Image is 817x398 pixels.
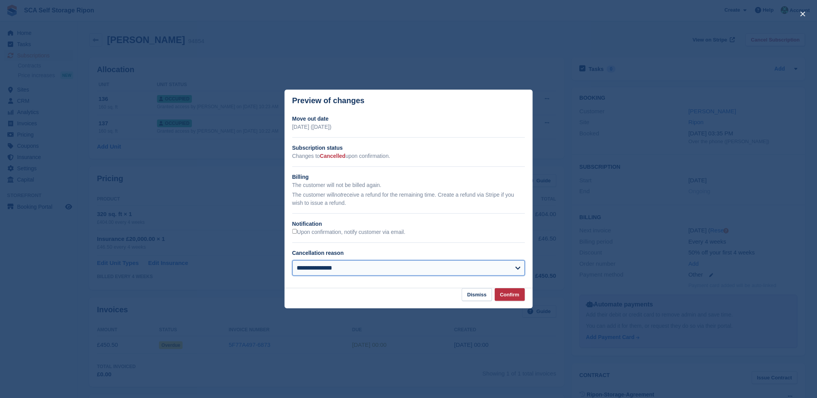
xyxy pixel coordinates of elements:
[292,123,525,131] p: [DATE] ([DATE])
[292,115,525,123] h2: Move out date
[292,144,525,152] h2: Subscription status
[292,181,525,189] p: The customer will not be billed again.
[334,192,342,198] em: not
[495,288,525,301] button: Confirm
[292,96,365,105] p: Preview of changes
[292,229,297,234] input: Upon confirmation, notify customer via email.
[292,152,525,160] p: Changes to upon confirmation.
[292,173,525,181] h2: Billing
[797,8,809,20] button: close
[292,229,406,236] label: Upon confirmation, notify customer via email.
[292,191,525,207] p: The customer will receive a refund for the remaining time. Create a refund via Stripe if you wish...
[292,250,344,256] label: Cancellation reason
[292,220,525,228] h2: Notification
[320,153,345,159] span: Cancelled
[462,288,492,301] button: Dismiss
